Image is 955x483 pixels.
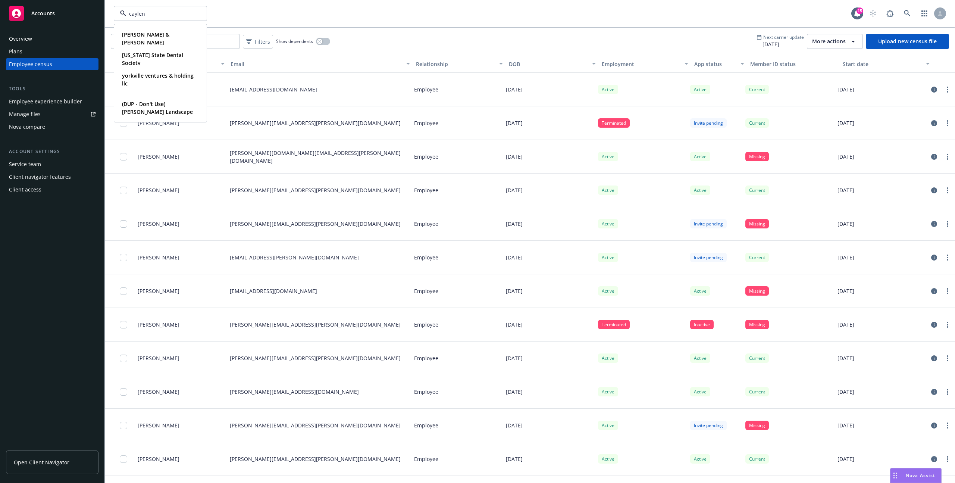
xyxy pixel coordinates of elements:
[745,320,769,329] div: Missing
[6,33,98,45] a: Overview
[120,287,127,295] input: Toggle Row Selected
[414,388,438,396] p: Employee
[228,55,413,73] button: Email
[763,34,804,40] span: Next carrier update
[414,186,438,194] p: Employee
[690,118,727,128] div: Invite pending
[745,421,769,430] div: Missing
[506,321,523,328] p: [DATE]
[31,10,55,16] span: Accounts
[840,55,933,73] button: Start date
[598,286,618,296] div: Active
[943,85,952,94] a: more
[230,220,401,228] p: [PERSON_NAME][EMAIL_ADDRESS][PERSON_NAME][DOMAIN_NAME]
[230,119,401,127] p: [PERSON_NAME][EMAIL_ADDRESS][PERSON_NAME][DOMAIN_NAME]
[598,152,618,161] div: Active
[138,119,179,127] span: [PERSON_NAME]
[807,34,863,49] button: More actions
[747,55,840,73] button: Member ID status
[930,219,939,228] a: circleInformation
[690,387,710,396] div: Active
[138,186,179,194] span: [PERSON_NAME]
[837,153,854,161] p: [DATE]
[120,254,127,261] input: Toggle Row Selected
[943,421,952,430] a: more
[598,320,630,329] div: Terminated
[943,219,952,228] a: more
[506,153,523,161] p: [DATE]
[230,253,359,261] p: [EMAIL_ADDRESS][PERSON_NAME][DOMAIN_NAME]
[930,320,939,329] a: circleInformation
[6,85,98,93] div: Tools
[414,321,438,328] p: Employee
[745,253,769,262] div: Current
[230,149,408,165] p: [PERSON_NAME][DOMAIN_NAME][EMAIL_ADDRESS][PERSON_NAME][DOMAIN_NAME]
[122,31,169,46] strong: [PERSON_NAME] & [PERSON_NAME]
[6,148,98,155] div: Account settings
[745,219,769,228] div: Missing
[14,458,69,466] span: Open Client Navigator
[9,158,41,170] div: Service team
[138,321,179,328] span: [PERSON_NAME]
[943,119,952,128] a: more
[506,421,523,429] p: [DATE]
[598,454,618,464] div: Active
[506,253,523,261] p: [DATE]
[120,187,127,194] input: Toggle Row Selected
[509,60,588,68] div: DOB
[598,219,618,228] div: Active
[598,85,618,94] div: Active
[745,186,769,195] div: Current
[6,46,98,57] a: Plans
[506,220,523,228] p: [DATE]
[930,152,939,161] a: circleInformation
[230,287,317,295] p: [EMAIL_ADDRESS][DOMAIN_NAME]
[120,220,127,228] input: Toggle Row Selected
[930,119,939,128] a: circleInformation
[843,60,921,68] div: Start date
[414,421,438,429] p: Employee
[414,354,438,362] p: Employee
[837,354,854,362] p: [DATE]
[111,34,240,49] input: Filter by keyword...
[599,55,692,73] button: Employment
[506,354,523,362] p: [DATE]
[745,286,769,296] div: Missing
[837,321,854,328] p: [DATE]
[414,455,438,463] p: Employee
[120,355,127,362] input: Toggle Row Selected
[126,10,192,18] input: Filter by keyword
[757,40,804,48] span: [DATE]
[598,387,618,396] div: Active
[906,472,935,479] span: Nova Assist
[598,353,618,363] div: Active
[506,455,523,463] p: [DATE]
[506,85,523,93] p: [DATE]
[837,220,854,228] p: [DATE]
[244,36,272,47] span: Filters
[506,388,523,396] p: [DATE]
[9,58,52,70] div: Employee census
[745,387,769,396] div: Current
[745,118,769,128] div: Current
[230,186,401,194] p: [PERSON_NAME][EMAIL_ADDRESS][PERSON_NAME][DOMAIN_NAME]
[837,388,854,396] p: [DATE]
[598,186,618,195] div: Active
[138,287,179,295] span: [PERSON_NAME]
[745,85,769,94] div: Current
[6,171,98,183] a: Client navigator features
[745,152,769,161] div: Missing
[837,85,854,93] p: [DATE]
[9,46,22,57] div: Plans
[6,96,98,107] a: Employee experience builder
[883,6,898,21] a: Report a Bug
[120,119,127,127] input: Toggle Row Selected
[943,387,952,396] a: more
[690,85,710,94] div: Active
[9,108,41,120] div: Manage files
[943,287,952,296] a: more
[745,454,769,464] div: Current
[837,119,854,127] p: [DATE]
[9,33,32,45] div: Overview
[6,184,98,196] a: Client access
